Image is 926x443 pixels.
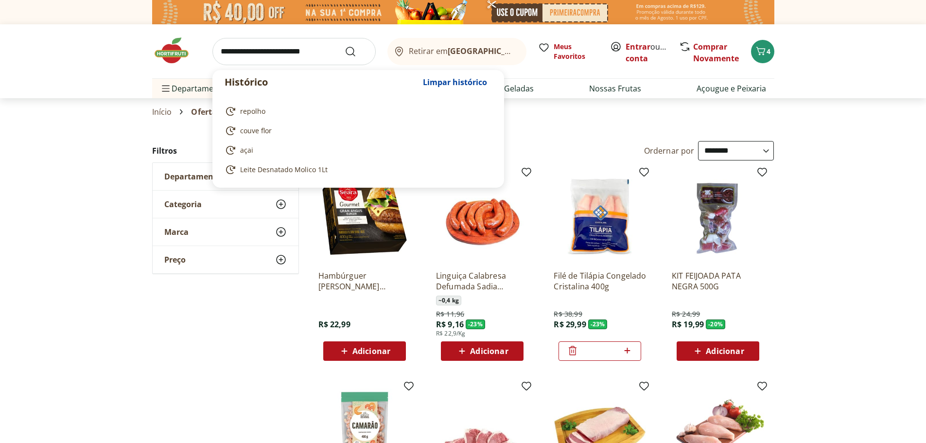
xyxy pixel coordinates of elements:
[706,319,725,329] span: - 20 %
[152,36,201,65] img: Hortifruti
[706,347,744,355] span: Adicionar
[164,255,186,265] span: Preço
[751,40,774,63] button: Carrinho
[554,319,586,330] span: R$ 29,99
[225,75,418,89] p: Histórico
[318,170,411,263] img: Hambúrguer Angus Seara Gourmet 400G
[672,319,704,330] span: R$ 19,99
[466,319,485,329] span: - 23 %
[225,125,488,137] a: couve flor
[153,191,298,218] button: Categoria
[153,218,298,246] button: Marca
[626,41,679,64] a: Criar conta
[240,106,265,116] span: repolho
[225,144,488,156] a: açai
[554,42,598,61] span: Meus Favoritos
[240,145,253,155] span: açai
[448,46,612,56] b: [GEOGRAPHIC_DATA]/[GEOGRAPHIC_DATA]
[538,42,598,61] a: Meus Favoritos
[160,77,230,100] span: Departamentos
[152,107,172,116] a: Início
[225,164,488,176] a: Leite Desnatado Molico 1Lt
[693,41,739,64] a: Comprar Novamente
[345,46,368,57] button: Submit Search
[418,71,492,94] button: Limpar histórico
[164,172,222,181] span: Departamento
[152,141,299,160] h2: Filtros
[626,41,650,52] a: Entrar
[318,319,350,330] span: R$ 22,99
[554,170,646,263] img: Filé de Tilápia Congelado Cristalina 400g
[672,309,700,319] span: R$ 24,99
[626,41,669,64] span: ou
[441,341,524,361] button: Adicionar
[409,47,516,55] span: Retirar em
[588,319,608,329] span: - 23 %
[554,270,646,292] a: Filé de Tilápia Congelado Cristalina 400g
[191,107,268,116] span: Ofertas de Açougue
[436,330,466,337] span: R$ 22,9/Kg
[677,341,759,361] button: Adicionar
[672,170,764,263] img: KIT FEIJOADA PATA NEGRA 500G
[240,165,328,175] span: Leite Desnatado Molico 1Lt
[318,270,411,292] a: Hambúrguer [PERSON_NAME] Gourmet 400G
[225,106,488,117] a: repolho
[672,270,764,292] a: KIT FEIJOADA PATA NEGRA 500G
[164,227,189,237] span: Marca
[423,78,487,86] span: Limpar histórico
[554,309,582,319] span: R$ 38,99
[436,319,464,330] span: R$ 9,16
[212,38,376,65] input: search
[436,270,528,292] a: Linguiça Calabresa Defumada Sadia Perdigão
[767,47,770,56] span: 4
[160,77,172,100] button: Menu
[387,38,526,65] button: Retirar em[GEOGRAPHIC_DATA]/[GEOGRAPHIC_DATA]
[436,296,461,305] span: ~ 0,4 kg
[240,126,272,136] span: couve flor
[153,246,298,273] button: Preço
[589,83,641,94] a: Nossas Frutas
[164,199,202,209] span: Categoria
[352,347,390,355] span: Adicionar
[436,170,528,263] img: Linguiça Calabresa Defumada Sadia Perdigão
[323,341,406,361] button: Adicionar
[153,163,298,190] button: Departamento
[697,83,766,94] a: Açougue e Peixaria
[436,309,464,319] span: R$ 11,96
[470,347,508,355] span: Adicionar
[644,145,695,156] label: Ordernar por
